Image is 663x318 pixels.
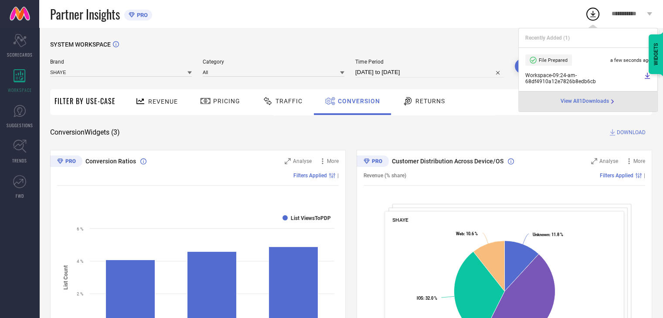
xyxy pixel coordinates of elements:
[50,41,111,48] span: SYSTEM WORKSPACE
[338,98,380,105] span: Conversion
[561,98,616,105] div: Open download page
[291,215,331,221] text: List ViewsToPDP
[327,158,339,164] span: More
[617,128,646,137] span: DOWNLOAD
[415,98,445,105] span: Returns
[8,87,32,93] span: WORKSPACE
[293,158,312,164] span: Analyse
[50,59,192,65] span: Brand
[337,173,339,179] span: |
[285,158,291,164] svg: Zoom
[585,6,601,22] div: Open download list
[591,158,597,164] svg: Zoom
[392,158,503,165] span: Customer Distribution Across Device/OS
[50,5,120,23] span: Partner Insights
[364,173,406,179] span: Revenue (% share)
[293,173,327,179] span: Filters Applied
[7,51,33,58] span: SCORECARDS
[275,98,303,105] span: Traffic
[85,158,136,165] span: Conversion Ratios
[561,98,609,105] span: View All 1 Downloads
[357,156,389,169] div: Premium
[16,193,24,199] span: FWD
[203,59,344,65] span: Category
[644,173,645,179] span: |
[533,232,563,237] text: : 11.8 %
[515,59,562,74] button: Search
[77,227,83,231] text: 6 %
[77,291,83,296] text: 2 %
[148,98,178,105] span: Revenue
[54,96,116,106] span: Filter By Use-Case
[417,296,437,301] text: : 32.0 %
[355,59,504,65] span: Time Period
[533,232,549,237] tspan: Unknown
[525,35,570,41] span: Recently Added ( 1 )
[600,173,633,179] span: Filters Applied
[525,72,642,85] span: Workspace - 09:24-am - 68df4910a12e7826b8edb6cb
[7,122,33,129] span: SUGGESTIONS
[610,58,651,63] span: a few seconds ago
[561,98,616,105] a: View All1Downloads
[135,12,148,18] span: PRO
[63,265,69,289] tspan: List Count
[417,296,423,301] tspan: IOS
[50,128,120,137] span: Conversion Widgets ( 3 )
[599,158,618,164] span: Analyse
[539,58,568,63] span: File Prepared
[392,217,408,223] span: SHAYE
[50,156,82,169] div: Premium
[456,231,464,236] tspan: Web
[633,158,645,164] span: More
[644,72,651,85] a: Download
[77,259,83,264] text: 4 %
[456,231,478,236] text: : 10.6 %
[355,67,504,78] input: Select time period
[12,157,27,164] span: TRENDS
[213,98,240,105] span: Pricing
